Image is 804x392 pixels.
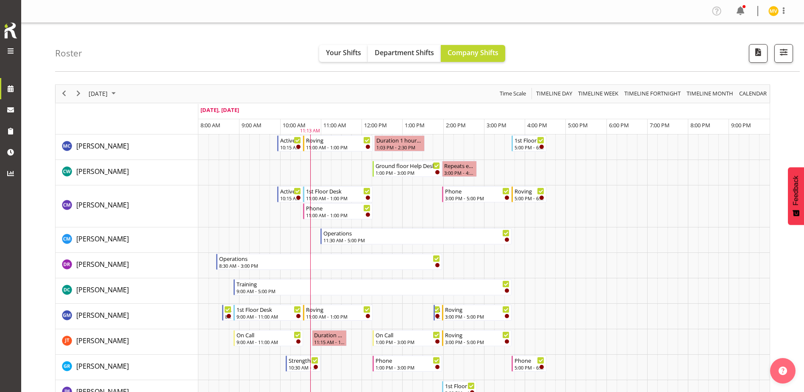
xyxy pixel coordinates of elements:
[445,195,509,202] div: 3:00 PM - 5:00 PM
[779,367,787,375] img: help-xxl-2.png
[76,167,129,176] span: [PERSON_NAME]
[442,305,512,321] div: Gabriel McKay Smith"s event - Roving Begin From Tuesday, September 23, 2025 at 3:00:00 PM GMT+12:...
[405,121,425,129] span: 1:00 PM
[373,356,442,372] div: Grace Roscoe-Squires"s event - Phone Begin From Tuesday, September 23, 2025 at 1:00:00 PM GMT+12:...
[314,330,345,339] div: Duration 1 hours - [PERSON_NAME]
[88,88,108,99] span: [DATE]
[300,127,320,134] div: 11:13 AM
[76,336,129,346] a: [PERSON_NAME]
[364,121,387,129] span: 12:00 PM
[774,44,793,63] button: Filter Shifts
[242,121,262,129] span: 9:00 AM
[56,329,198,355] td: Glen Tomlinson resource
[441,45,505,62] button: Company Shifts
[738,88,768,99] span: calendar
[690,121,710,129] span: 8:00 PM
[442,186,512,202] div: Chamique Mamolo"s event - Phone Begin From Tuesday, September 23, 2025 at 3:00:00 PM GMT+12:00 En...
[277,186,303,202] div: Chamique Mamolo"s event - Active Rhyming Begin From Tuesday, September 23, 2025 at 10:15:00 AM GM...
[738,88,768,99] button: Month
[499,88,527,99] span: Time Scale
[512,135,546,151] div: Aurora Catu"s event - 1st Floor Desk Begin From Tuesday, September 23, 2025 at 5:00:00 PM GMT+12:...
[76,200,129,210] span: [PERSON_NAME]
[320,228,512,244] div: Cindy Mulrooney"s event - Operations Begin From Tuesday, September 23, 2025 at 11:30:00 AM GMT+12...
[280,195,301,202] div: 10:15 AM - 11:00 AM
[527,121,547,129] span: 4:00 PM
[314,339,345,345] div: 11:15 AM - 12:15 PM
[445,381,475,390] div: 1st Floor Desk
[303,203,373,219] div: Chamique Mamolo"s event - Phone Begin From Tuesday, September 23, 2025 at 11:00:00 AM GMT+12:00 E...
[623,88,682,99] button: Fortnight
[376,364,440,371] div: 1:00 PM - 3:00 PM
[73,88,84,99] button: Next
[56,253,198,278] td: Debra Robinson resource
[286,356,320,372] div: Grace Roscoe-Squires"s event - Strength and Balance Begin From Tuesday, September 23, 2025 at 10:...
[280,136,301,144] div: Active Rhyming
[312,330,347,346] div: Glen Tomlinson"s event - Duration 1 hours - Glen Tomlinson Begin From Tuesday, September 23, 2025...
[515,356,544,364] div: Phone
[236,339,301,345] div: 9:00 AM - 11:00 AM
[306,136,370,144] div: Roving
[768,6,779,16] img: marion-van-voornveld11681.jpg
[283,121,306,129] span: 10:00 AM
[498,88,528,99] button: Time Scale
[76,336,129,345] span: [PERSON_NAME]
[2,21,19,40] img: Rosterit icon logo
[788,167,804,225] button: Feedback - Show survey
[373,161,442,177] div: Catherine Wilson"s event - Ground floor Help Desk Begin From Tuesday, September 23, 2025 at 1:00:...
[56,227,198,253] td: Cindy Mulrooney resource
[234,305,303,321] div: Gabriel McKay Smith"s event - 1st Floor Desk Begin From Tuesday, September 23, 2025 at 9:00:00 AM...
[222,305,234,321] div: Gabriel McKay Smith"s event - Newspapers Begin From Tuesday, September 23, 2025 at 8:40:00 AM GMT...
[289,364,318,371] div: 10:30 AM - 11:30 AM
[444,169,475,176] div: 3:00 PM - 4:00 PM
[323,237,509,244] div: 11:30 AM - 5:00 PM
[219,254,440,263] div: Operations
[71,85,86,103] div: next period
[306,305,370,314] div: Roving
[515,364,544,371] div: 5:00 PM - 6:00 PM
[280,187,301,195] div: Active Rhyming
[76,141,129,151] a: [PERSON_NAME]
[444,161,475,170] div: Repeats every [DATE] - [PERSON_NAME]
[56,185,198,227] td: Chamique Mamolo resource
[76,234,129,244] a: [PERSON_NAME]
[219,262,440,269] div: 8:30 AM - 3:00 PM
[437,305,440,314] div: New book tagging
[512,186,546,202] div: Chamique Mamolo"s event - Roving Begin From Tuesday, September 23, 2025 at 5:00:00 PM GMT+12:00 E...
[76,285,129,294] span: [PERSON_NAME]
[375,48,434,57] span: Department Shifts
[376,144,423,151] div: 1:03 PM - 2:30 PM
[76,259,129,269] a: [PERSON_NAME]
[374,135,425,151] div: Aurora Catu"s event - Duration 1 hours - Aurora Catu Begin From Tuesday, September 23, 2025 at 1:...
[515,144,544,151] div: 5:00 PM - 6:00 PM
[609,121,629,129] span: 6:00 PM
[57,85,71,103] div: previous period
[792,176,800,205] span: Feedback
[225,313,231,320] div: 8:40 AM - 9:00 AM
[376,339,440,345] div: 1:00 PM - 3:00 PM
[289,356,318,364] div: Strength and Balance
[56,278,198,304] td: Donald Cunningham resource
[76,260,129,269] span: [PERSON_NAME]
[306,313,370,320] div: 11:00 AM - 1:00 PM
[445,313,509,320] div: 3:00 PM - 5:00 PM
[512,356,546,372] div: Grace Roscoe-Squires"s event - Phone Begin From Tuesday, September 23, 2025 at 5:00:00 PM GMT+12:...
[577,88,620,99] button: Timeline Week
[323,229,509,237] div: Operations
[376,169,440,176] div: 1:00 PM - 3:00 PM
[650,121,670,129] span: 7:00 PM
[306,204,370,212] div: Phone
[306,187,370,195] div: 1st Floor Desk
[236,305,301,314] div: 1st Floor Desk
[437,313,440,320] div: 2:45 PM - 3:00 PM
[236,280,509,288] div: Training
[685,88,735,99] button: Timeline Month
[76,361,129,371] a: [PERSON_NAME]
[749,44,768,63] button: Download a PDF of the roster for the current day
[76,200,129,210] a: [PERSON_NAME]
[448,48,498,57] span: Company Shifts
[434,305,442,321] div: Gabriel McKay Smith"s event - New book tagging Begin From Tuesday, September 23, 2025 at 2:45:00 ...
[535,88,573,99] span: Timeline Day
[234,279,512,295] div: Donald Cunningham"s event - Training Begin From Tuesday, September 23, 2025 at 9:00:00 AM GMT+12:...
[87,88,120,99] button: September 2025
